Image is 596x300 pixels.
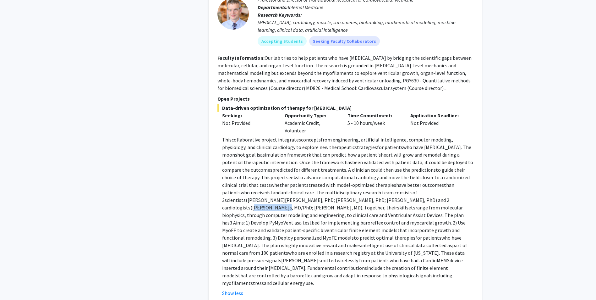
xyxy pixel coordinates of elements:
[301,136,319,143] span: concept
[271,189,341,196] span: tandard clinical care. The multidi
[366,272,368,279] span: s
[222,112,276,119] p: Seeking:
[230,144,232,150] span: s
[242,219,244,226] span: s
[379,272,396,279] span: e to phy
[258,152,260,158] span: s
[406,189,408,196] span: s
[254,257,259,264] span: ss
[319,257,321,264] span: s
[362,250,364,256] span: s
[5,272,27,295] iframe: Chat
[251,280,253,286] span: s
[347,112,401,119] p: Time Commitment:
[222,167,465,181] span: to guide their choice of therapy. Thi
[230,219,242,226] span: 3 Aim
[401,250,449,256] span: ity of [US_STATE]. The
[222,197,449,211] span: , PhD; [PERSON_NAME], PhD; [PERSON_NAME], PhD) and 2 cardiologi
[338,250,340,256] span: s
[271,182,306,188] span: whether patient
[282,242,284,248] span: s
[239,197,241,203] span: s
[288,250,338,256] span: who are enrolled in a re
[440,212,443,218] span: s
[352,235,354,241] span: s
[228,265,365,271] span: erted around their [MEDICAL_DATA]. Fundamental contribution
[268,174,271,181] span: s
[449,250,451,256] span: s
[447,257,450,264] span: S
[398,272,417,279] span: iological
[217,104,473,112] span: Data-driven optimization of therapy for [MEDICAL_DATA]
[246,197,285,203] span: ([PERSON_NAME]
[243,197,246,203] span: s
[250,204,290,211] span: ([PERSON_NAME]
[237,212,239,218] span: s
[413,235,415,241] span: s
[359,242,361,248] span: s
[408,189,410,196] span: t
[227,219,230,226] span: s
[296,174,298,181] span: s
[343,112,406,134] div: 5 - 10 hours/week
[263,152,265,158] span: s
[406,204,408,211] span: s
[222,204,463,218] span: range from molecular biophy
[258,12,302,18] b: Research Keywords:
[401,144,403,150] span: s
[288,174,296,181] span: eek
[399,204,406,211] span: kill
[268,257,279,264] span: ignal
[298,174,427,181] span: to advance computational cardiology and move the field clo
[367,189,369,196] span: s
[305,227,395,233] span: pecific biventricular finite element model
[350,257,354,264] span: ss
[217,55,265,61] b: Faculty Information:
[430,272,433,279] span: s
[297,219,299,226] span: s
[253,280,260,286] span: tre
[368,272,377,279] span: pon
[408,204,413,211] span: et
[340,250,362,256] span: earch regi
[292,204,397,211] span: , MD/PhD; [PERSON_NAME], MD). Together, their
[259,257,266,264] span: ure
[350,159,352,165] span: s
[377,144,401,150] span: for patient
[399,250,401,256] span: s
[299,219,307,226] span: a te
[307,219,309,226] span: s
[270,167,272,173] span: s
[354,257,387,264] span: ly from patient
[308,280,310,286] span: s
[399,167,434,173] span: e the prediction
[388,242,390,248] span: s
[222,119,276,127] div: Not Provided
[272,167,344,173] span: predicted for different treatment
[225,197,227,203] span: s
[238,189,241,196] span: s
[415,235,439,241] span: for patient
[286,174,288,181] span: s
[222,136,229,143] span: Thi
[285,197,322,203] span: [PERSON_NAME]
[420,212,421,218] span: i
[344,167,346,173] span: s
[309,219,461,226] span: tbed for implementing baroreflex control and myocardial growth. 2) U
[387,257,390,264] span: s
[402,189,405,196] span: s
[239,212,243,218] span: ic
[248,204,250,211] span: s
[354,235,413,241] span: to predict optimal therapie
[279,257,281,264] span: s
[405,189,406,196] span: i
[246,204,248,211] span: t
[439,235,441,241] span: s
[309,36,380,46] mat-chip: Seeking Faculty Collaborators
[268,189,271,196] span: s
[361,242,388,248] span: intelligent u
[243,212,245,218] span: s
[232,144,355,150] span: iology, and clinical cardiology to explore new therapeutic
[260,152,263,158] span: a
[427,174,429,181] span: s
